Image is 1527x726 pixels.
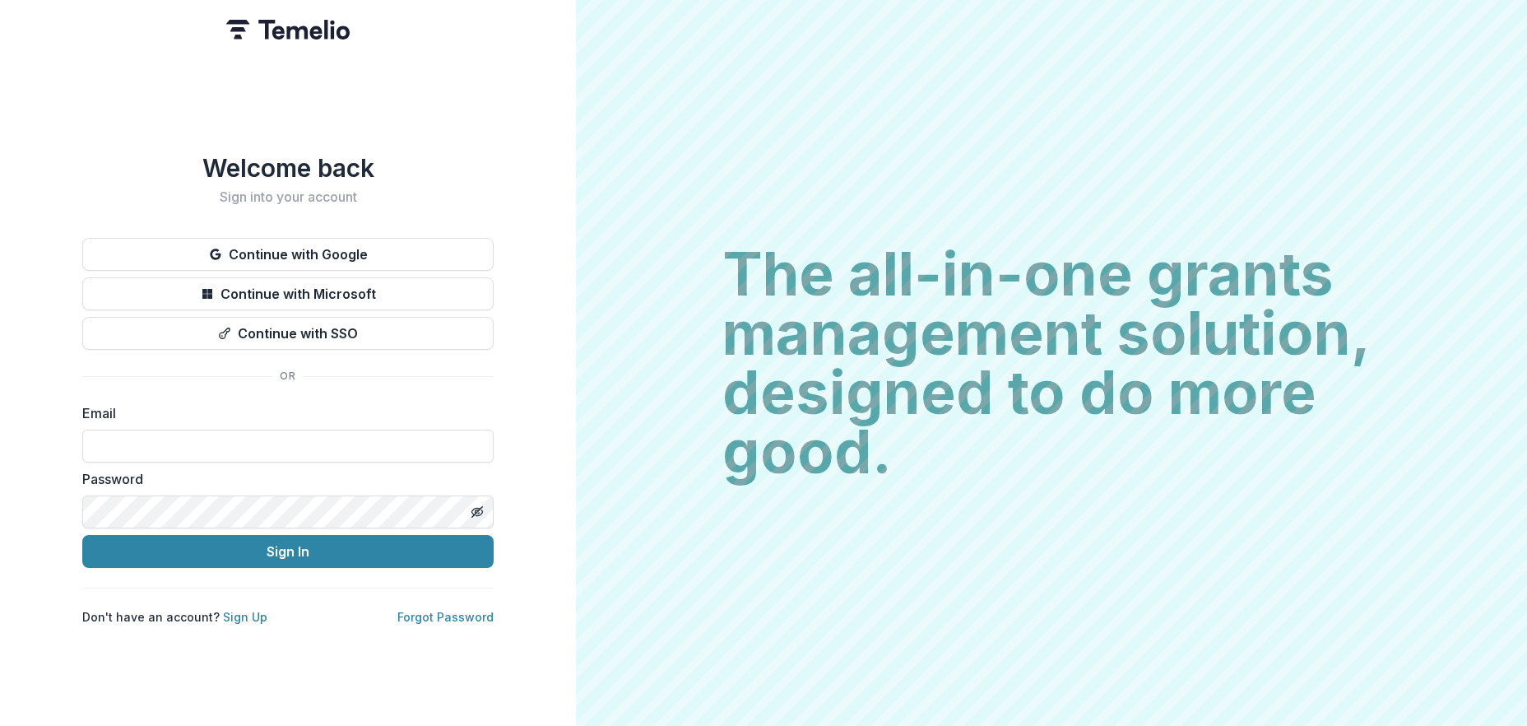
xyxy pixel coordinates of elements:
img: Temelio [226,20,350,40]
a: Forgot Password [397,610,494,624]
button: Sign In [82,535,494,568]
button: Continue with SSO [82,317,494,350]
button: Toggle password visibility [464,499,490,525]
h2: Sign into your account [82,189,494,205]
label: Password [82,469,484,489]
a: Sign Up [223,610,267,624]
button: Continue with Google [82,238,494,271]
label: Email [82,403,484,423]
p: Don't have an account? [82,608,267,626]
button: Continue with Microsoft [82,277,494,310]
h1: Welcome back [82,153,494,183]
